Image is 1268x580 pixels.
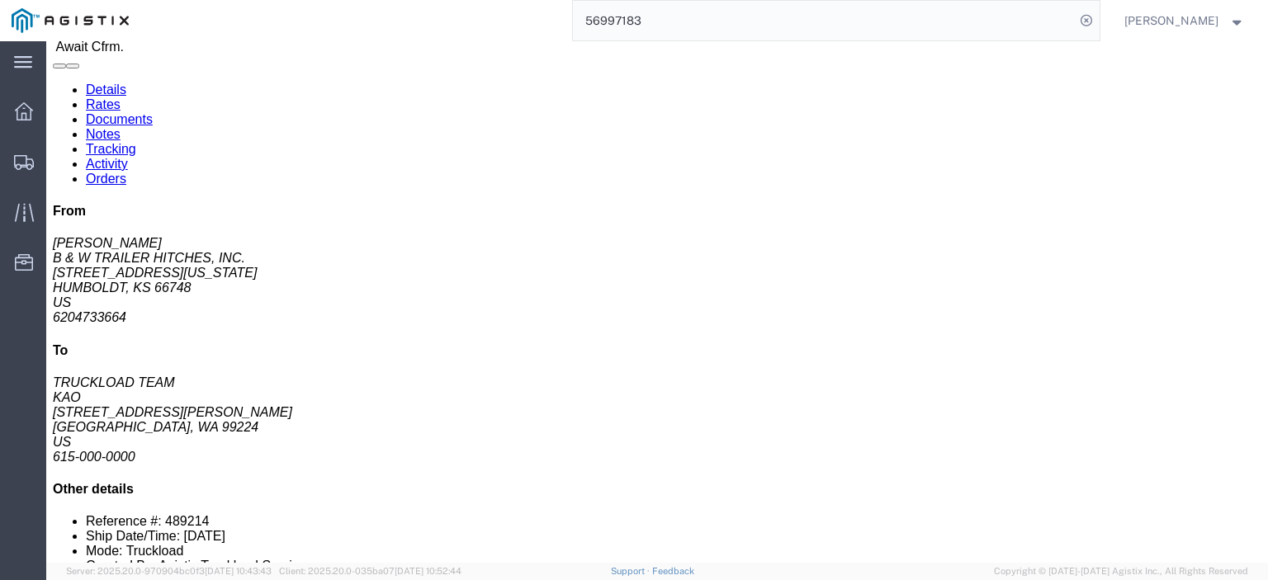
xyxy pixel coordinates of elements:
span: Server: 2025.20.0-970904bc0f3 [66,566,272,576]
span: Jesse Jordan [1124,12,1218,30]
span: Copyright © [DATE]-[DATE] Agistix Inc., All Rights Reserved [994,564,1248,578]
span: Client: 2025.20.0-035ba07 [279,566,461,576]
span: [DATE] 10:52:44 [395,566,461,576]
button: [PERSON_NAME] [1124,11,1246,31]
input: Search for shipment number, reference number [573,1,1075,40]
img: logo [12,8,129,33]
span: [DATE] 10:43:43 [205,566,272,576]
a: Support [611,566,652,576]
iframe: FS Legacy Container [46,41,1268,563]
a: Feedback [652,566,694,576]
